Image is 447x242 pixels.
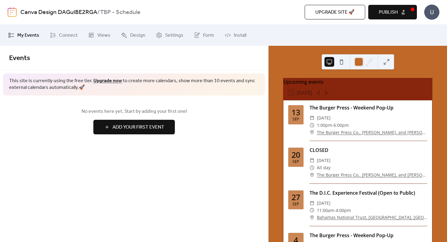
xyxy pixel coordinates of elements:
[8,7,17,17] img: logo
[189,27,219,43] a: Form
[310,232,427,239] div: The Burger Press - Weekend Pop-Up
[203,32,214,39] span: Form
[292,193,300,201] div: 27
[334,207,336,214] span: -
[283,78,432,86] div: Upcoming events
[334,122,349,129] span: 6:00pm
[317,214,427,221] a: Bahamas National Trust, [GEOGRAPHIC_DATA], [GEOGRAPHIC_DATA], [GEOGRAPHIC_DATA]
[151,27,188,43] a: Settings
[293,160,299,164] div: Sep
[84,27,115,43] a: Views
[317,164,331,171] span: All day
[310,146,427,154] div: CLOSED
[4,27,44,43] a: My Events
[9,108,259,115] span: No events here yet. Start by adding your first one!
[20,7,97,18] a: Canva Design DAGuIBE2RGA
[305,5,365,19] button: Upgrade site 🚀
[310,200,314,207] div: ​
[368,5,417,19] button: Publish
[317,157,331,164] span: [DATE]
[310,164,314,171] div: ​
[220,27,251,43] a: Install
[379,9,398,16] span: Publish
[17,32,39,39] span: My Events
[310,114,314,122] div: ​
[113,124,164,131] span: Add Your First Event
[93,120,175,134] button: Add Your First Event
[332,122,334,129] span: -
[234,32,246,39] span: Install
[59,32,78,39] span: Connect
[292,151,300,159] div: 20
[293,202,299,206] div: Sep
[424,5,439,20] div: U
[310,214,314,221] div: ​
[130,32,145,39] span: Design
[45,27,82,43] a: Connect
[165,32,183,39] span: Settings
[310,104,427,111] div: The Burger Press - Weekend Pop-Up
[317,207,334,214] span: 11:00am
[97,7,100,18] b: /
[310,171,314,179] div: ​
[93,76,122,86] a: Upgrade now
[310,189,427,197] div: The D.I.C. Experience Festival (Open to Public)
[315,9,355,16] span: Upgrade site 🚀
[310,207,314,214] div: ​
[293,117,299,121] div: Sep
[317,171,427,179] a: The Burger Press Co., [PERSON_NAME], and [PERSON_NAME] St, [GEOGRAPHIC_DATA], [GEOGRAPHIC_DATA]
[9,52,30,65] span: Events
[9,78,259,91] span: This site is currently using the free tier. to create more calendars, show more than 10 events an...
[292,109,300,116] div: 13
[116,27,150,43] a: Design
[310,122,314,129] div: ​
[9,120,259,134] a: Add Your First Event
[310,129,314,136] div: ​
[100,7,140,18] b: TBP - Schedule
[310,157,314,164] div: ​
[336,207,351,214] span: 4:00pm
[317,122,332,129] span: 1:00pm
[317,200,331,207] span: [DATE]
[317,129,427,136] a: The Burger Press Co., [PERSON_NAME], and [PERSON_NAME] St, [GEOGRAPHIC_DATA], [GEOGRAPHIC_DATA]
[97,32,110,39] span: Views
[317,114,331,122] span: [DATE]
